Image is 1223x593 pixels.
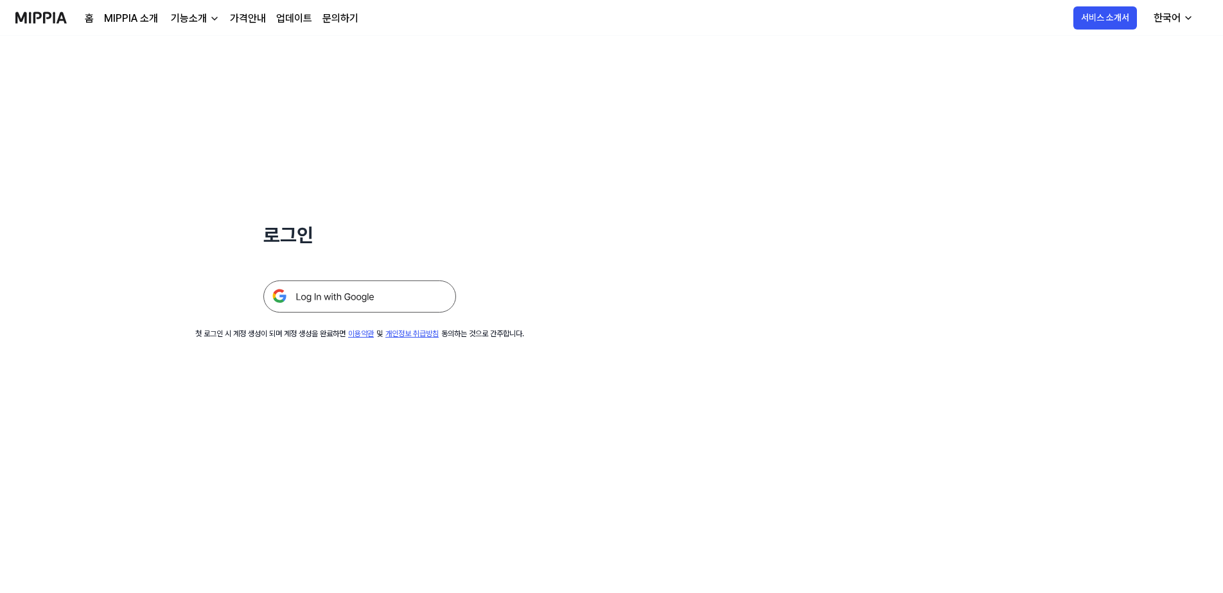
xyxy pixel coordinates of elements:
button: 기능소개 [168,11,220,26]
div: 한국어 [1151,10,1183,26]
img: down [209,13,220,24]
a: 업데이트 [276,11,312,26]
div: 첫 로그인 시 계정 생성이 되며 계정 생성을 완료하면 및 동의하는 것으로 간주합니다. [195,328,524,339]
a: 홈 [85,11,94,26]
div: 기능소개 [168,11,209,26]
a: 문의하기 [322,11,358,26]
img: 구글 로그인 버튼 [263,280,456,313]
a: 이용약관 [348,329,374,338]
button: 서비스 소개서 [1073,6,1137,30]
a: 가격안내 [230,11,266,26]
a: MIPPIA 소개 [104,11,158,26]
a: 개인정보 취급방침 [385,329,439,338]
button: 한국어 [1143,5,1201,31]
h1: 로그인 [263,221,456,250]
